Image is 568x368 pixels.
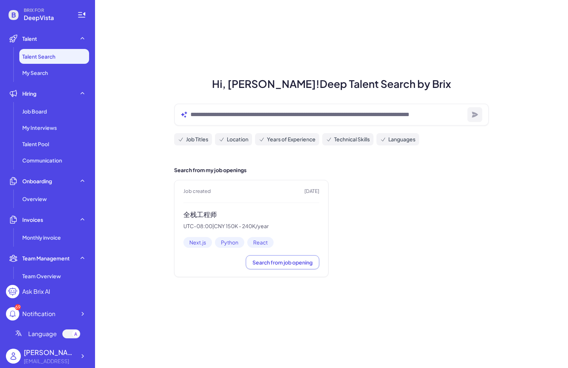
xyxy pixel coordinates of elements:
span: BRIX FOR [24,7,68,13]
div: jingconan@deepvista.ai [24,357,76,365]
span: Technical Skills [334,135,370,143]
div: Ask Brix AI [22,287,50,296]
span: Python [215,237,244,248]
span: My Search [22,69,48,76]
span: Invoices [22,216,43,223]
span: Talent Pool [22,140,49,148]
span: Onboarding [22,177,52,185]
span: Next.js [183,237,212,248]
div: Jing Conan Wang [24,347,76,357]
span: Language [28,329,57,338]
span: Monthly invoice [22,234,61,241]
span: React [247,237,274,248]
span: Years of Experience [267,135,316,143]
p: UTC-08:00 | CNY 150K - 240K/year [183,223,319,230]
h1: Hi, [PERSON_NAME]! Deep Talent Search by Brix [165,76,498,92]
div: Notification [22,309,55,318]
img: user_logo.png [6,349,21,364]
span: [DATE] [304,188,319,195]
span: Job Board [22,108,47,115]
span: Search from job opening [252,259,313,266]
span: Team Overview [22,272,61,280]
span: Overview [22,195,47,203]
span: Location [227,135,248,143]
span: Team Management [22,254,70,262]
span: Job Titles [186,135,208,143]
span: Hiring [22,90,36,97]
span: Languages [388,135,415,143]
button: Search from job opening [246,255,319,269]
span: DeepVista [24,13,68,22]
span: Talent [22,35,37,42]
h2: Search from my job openings [174,166,489,174]
div: 69 [15,304,21,310]
span: Communication [22,157,62,164]
span: Talent Search [22,53,55,60]
span: My Interviews [22,124,57,131]
span: Job created [183,188,211,195]
h3: 全栈工程师 [183,210,319,219]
